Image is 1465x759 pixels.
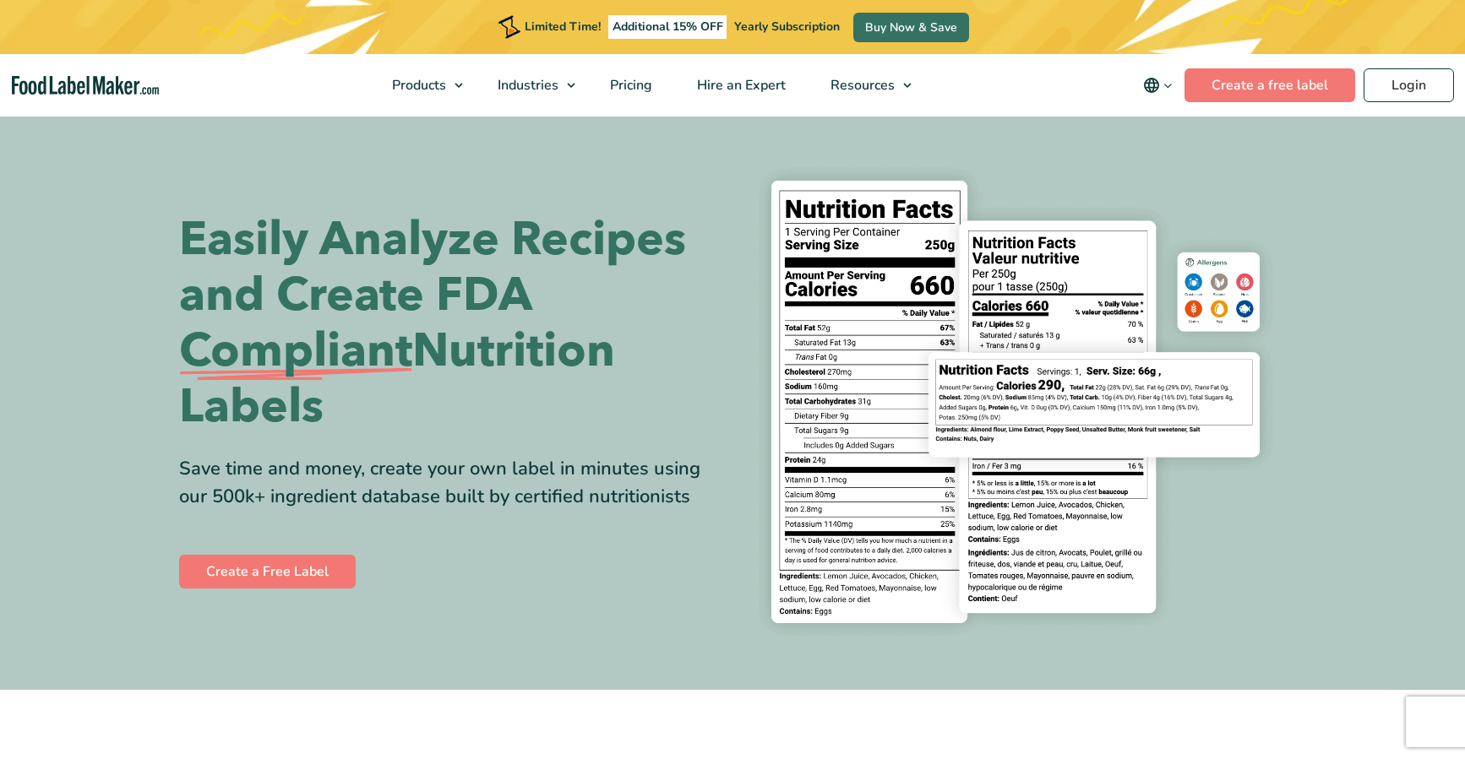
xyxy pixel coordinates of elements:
span: Products [387,76,448,95]
a: Login [1364,68,1454,102]
h1: Easily Analyze Recipes and Create FDA Nutrition Labels [179,212,720,435]
a: Hire an Expert [675,54,804,117]
a: Industries [476,54,584,117]
a: Create a free label [1185,68,1355,102]
div: Save time and money, create your own label in minutes using our 500k+ ingredient database built b... [179,455,720,511]
a: Products [370,54,471,117]
span: Limited Time! [525,19,601,35]
a: Buy Now & Save [853,13,969,42]
a: Pricing [588,54,671,117]
span: Compliant [179,323,412,379]
span: Pricing [605,76,654,95]
a: Create a Free Label [179,555,356,588]
span: Hire an Expert [692,76,787,95]
span: Yearly Subscription [734,19,840,35]
span: Resources [825,76,896,95]
span: Industries [493,76,560,95]
a: Resources [809,54,920,117]
span: Additional 15% OFF [608,15,727,39]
